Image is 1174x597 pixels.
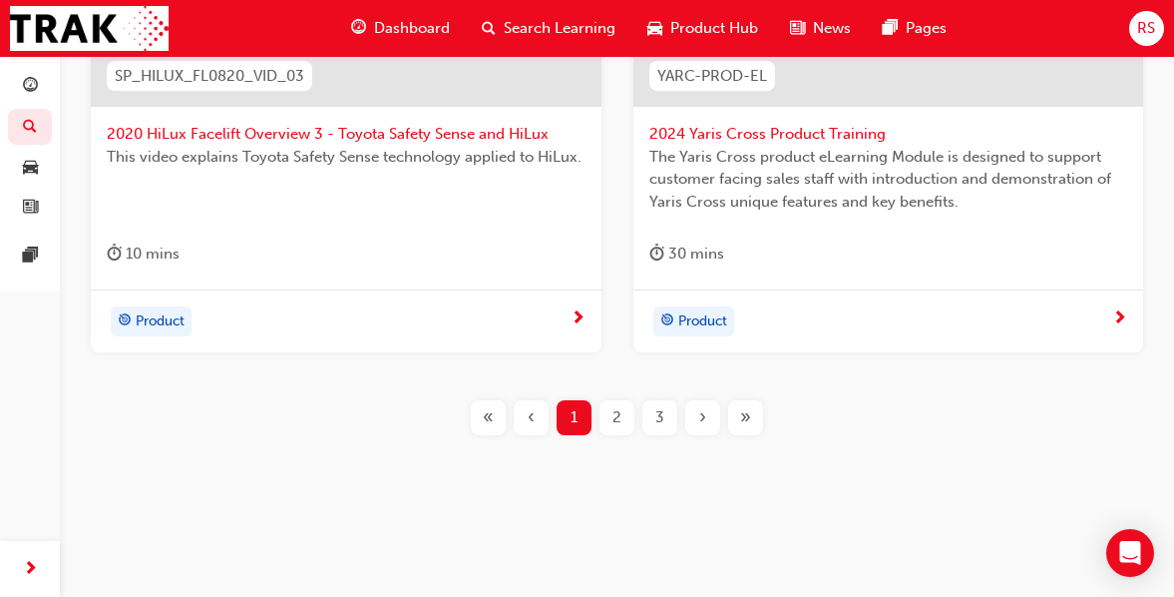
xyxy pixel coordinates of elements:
span: pages-icon [23,248,38,266]
a: search-iconSearch Learning [466,8,631,49]
button: Last page [724,400,767,435]
button: Next page [681,400,724,435]
span: guage-icon [351,16,366,41]
button: First page [467,400,510,435]
span: ‹ [528,406,535,429]
span: » [740,406,751,429]
button: RS [1129,11,1164,46]
span: car-icon [23,159,38,177]
span: Product [678,310,727,333]
span: 2 [612,406,621,429]
span: search-icon [23,119,37,137]
div: Open Intercom Messenger [1106,529,1154,577]
div: 10 mins [107,242,180,267]
span: next-icon [23,557,38,582]
a: car-iconProduct Hub [631,8,774,49]
span: Product [136,310,185,333]
span: Pages [906,17,947,40]
span: news-icon [790,16,805,41]
span: guage-icon [23,78,38,96]
span: News [813,17,851,40]
span: search-icon [482,16,496,41]
span: next-icon [1112,310,1127,328]
img: Trak [10,6,169,51]
div: 30 mins [649,242,724,267]
button: Page 3 [638,400,681,435]
span: The Yaris Cross product eLearning Module is designed to support customer facing sales staff with ... [649,146,1128,214]
span: duration-icon [107,242,122,267]
span: 3 [655,406,664,429]
span: next-icon [571,310,586,328]
span: duration-icon [649,242,664,267]
span: 2020 HiLux Facelift Overview 3 - Toyota Safety Sense and HiLux [107,123,586,146]
a: pages-iconPages [867,8,963,49]
span: 1 [571,406,578,429]
button: Previous page [510,400,553,435]
button: Page 1 [553,400,595,435]
span: 2024 Yaris Cross Product Training [649,123,1128,146]
span: car-icon [647,16,662,41]
span: RS [1137,17,1155,40]
span: › [699,406,706,429]
span: target-icon [660,308,674,334]
span: pages-icon [883,16,898,41]
span: Search Learning [504,17,615,40]
a: guage-iconDashboard [335,8,466,49]
span: Product Hub [670,17,758,40]
span: This video explains Toyota Safety Sense technology applied to HiLux. [107,146,586,169]
span: news-icon [23,200,38,218]
span: Dashboard [374,17,450,40]
button: Page 2 [595,400,638,435]
span: « [483,406,494,429]
span: YARC-PROD-EL [657,65,767,88]
span: SP_HILUX_FL0820_VID_03 [115,65,304,88]
a: news-iconNews [774,8,867,49]
span: target-icon [118,308,132,334]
